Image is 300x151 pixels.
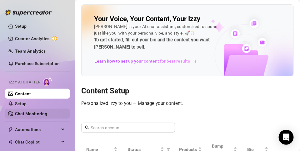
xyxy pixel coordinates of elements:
span: Learn how to set up your content for best results [94,58,190,64]
div: Open Intercom Messenger [279,130,294,145]
div: [PERSON_NAME] is your AI chat assistant, customized to sound just like you, with your persona, vi... [94,23,225,51]
a: Team Analytics [15,49,46,54]
input: Search account [91,124,166,131]
a: Content [15,91,31,96]
span: Personalized Izzy to you — Manage your content. [81,101,183,106]
h2: Your Voice, Your Content, Your Izzy [94,15,200,23]
img: AI Chatter [43,77,52,86]
h3: Content Setup [81,86,294,96]
span: thunderbolt [8,127,13,132]
span: arrow-right [192,58,198,64]
span: Izzy AI Chatter [9,79,40,85]
span: search [85,125,89,130]
a: Creator Analytics exclamation-circle [15,34,65,44]
span: Automations [15,125,59,134]
a: Chat Monitoring [15,111,47,116]
a: Learn how to set up your content for best results [94,56,202,66]
img: ai-chatter-content-library-cLFOSyPT.png [197,12,293,76]
img: logo-BBDzfeDw.svg [5,9,52,16]
a: Setup [15,101,27,106]
span: Chat Copilot [15,137,59,147]
a: Setup [15,24,27,29]
strong: To get started, fill out your bio and the content you want [PERSON_NAME] to sell. [94,37,210,50]
a: Purchase Subscription [15,61,60,66]
img: Chat Copilot [8,140,12,144]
